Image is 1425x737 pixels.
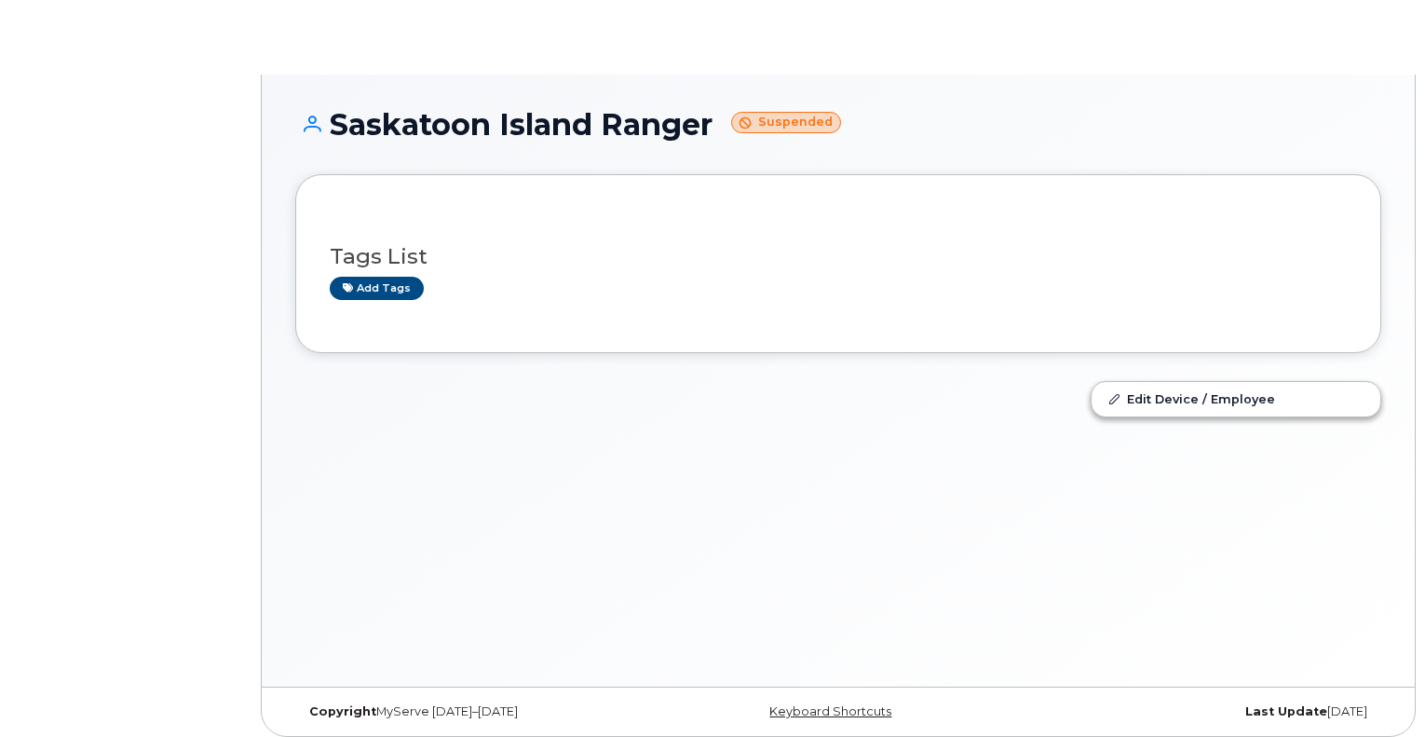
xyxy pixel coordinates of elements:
[1019,704,1381,719] div: [DATE]
[769,704,891,718] a: Keyboard Shortcuts
[330,277,424,300] a: Add tags
[309,704,376,718] strong: Copyright
[295,108,1381,141] h1: Saskatoon Island Ranger
[330,245,1347,268] h3: Tags List
[1092,382,1380,416] a: Edit Device / Employee
[1245,704,1327,718] strong: Last Update
[731,112,841,133] small: Suspended
[295,704,658,719] div: MyServe [DATE]–[DATE]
